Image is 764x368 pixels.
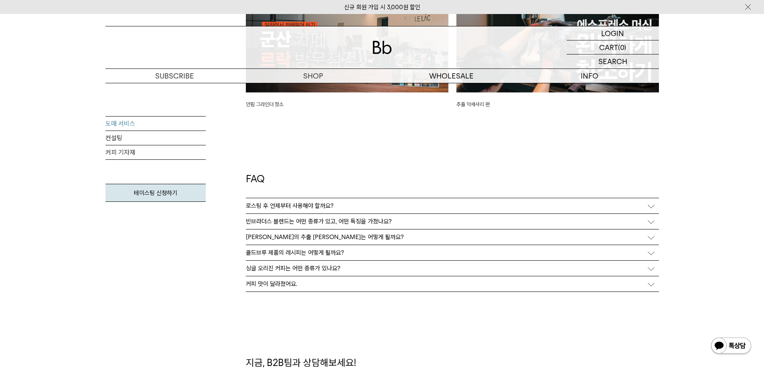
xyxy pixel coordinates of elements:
[242,172,663,186] div: FAQ
[344,4,420,11] a: 신규 회원 가입 시 3,000원 할인
[105,131,206,145] a: 컨설팅
[246,101,448,109] p: 안핌 그라인더 청소
[598,54,627,68] p: SEARCH
[599,40,618,54] p: CART
[373,41,392,54] img: 로고
[246,218,392,225] p: 빈브라더스 블렌드는 어떤 종류가 있고, 어떤 특징을 가졌나요?
[105,145,206,160] a: 커피 기자재
[105,69,244,83] a: SUBSCRIBE
[246,233,404,241] p: [PERSON_NAME]의 추출 [PERSON_NAME]는 어떻게 될까요?
[246,202,334,209] p: 로스팅 후 언제부터 사용해야 할까요?
[567,40,659,54] a: CART (0)
[105,184,206,202] a: 테이스팅 신청하기
[601,26,624,40] p: LOGIN
[382,69,521,83] p: WHOLESALE
[710,337,752,356] img: 카카오톡 채널 1:1 채팅 버튼
[521,69,659,83] p: INFO
[246,280,297,288] p: 커피 맛이 달라졌어요.
[246,249,344,256] p: 콜드브루 제품의 레시피는 어떻게 될까요?
[105,117,206,131] a: 도매 서비스
[244,69,382,83] a: SHOP
[246,265,340,272] p: 싱글 오리진 커피는 어떤 종류가 있나요?
[456,101,659,109] p: 추출 악세사리 편
[618,40,626,54] p: (0)
[567,26,659,40] a: LOGIN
